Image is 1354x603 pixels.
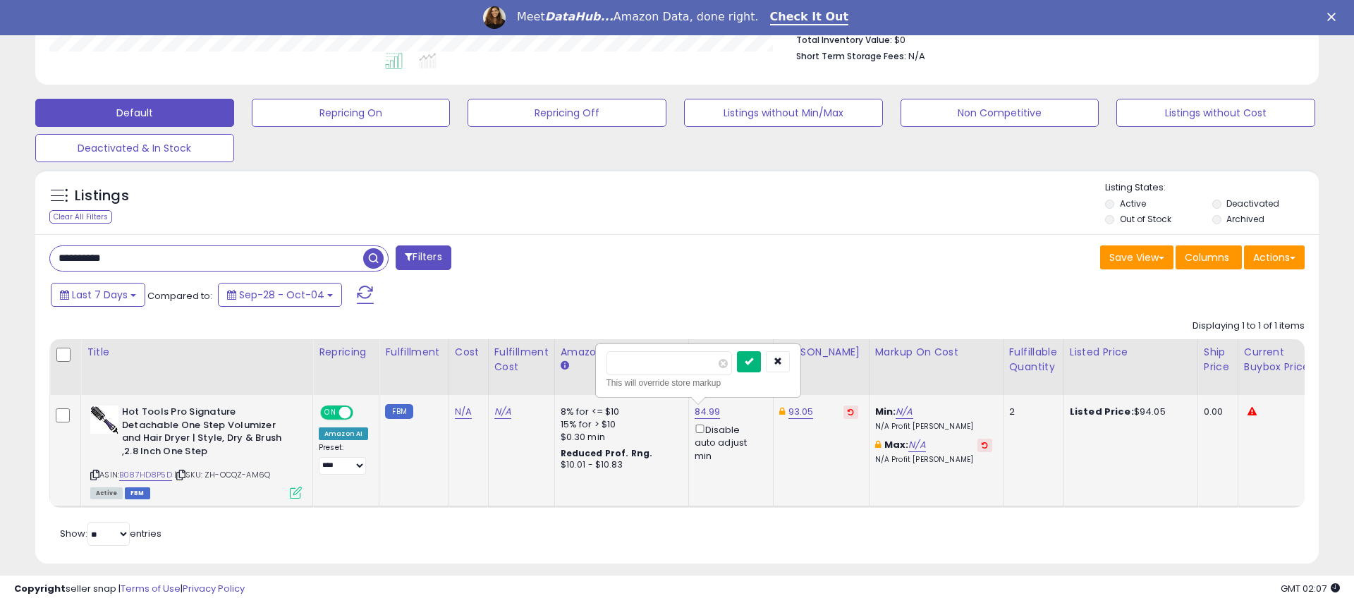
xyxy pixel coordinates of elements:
li: $0 [796,30,1294,47]
a: 84.99 [695,405,721,419]
a: Check It Out [770,10,849,25]
label: Out of Stock [1120,213,1171,225]
span: Last 7 Days [72,288,128,302]
h5: Listings [75,186,129,206]
label: Deactivated [1226,197,1279,209]
i: Revert to store-level Dynamic Max Price [848,408,854,415]
button: Last 7 Days [51,283,145,307]
b: Reduced Prof. Rng. [561,447,653,459]
div: Clear All Filters [49,210,112,224]
button: Repricing Off [468,99,666,127]
button: Sep-28 - Oct-04 [218,283,342,307]
div: This will override store markup [606,376,790,390]
p: N/A Profit [PERSON_NAME] [875,422,992,432]
div: Meet Amazon Data, done right. [517,10,759,24]
label: Archived [1226,213,1264,225]
i: DataHub... [545,10,614,23]
a: Terms of Use [121,582,181,595]
div: Disable auto adjust min [695,422,762,463]
a: B087HD8P5D [119,469,172,481]
div: Amazon Fees [561,345,683,360]
div: Fulfillment Cost [494,345,549,374]
small: FBM [385,404,413,419]
div: Markup on Cost [875,345,997,360]
th: The percentage added to the cost of goods (COGS) that forms the calculator for Min & Max prices. [869,339,1003,395]
div: 0.00 [1204,406,1227,418]
span: Compared to: [147,289,212,303]
button: Default [35,99,234,127]
button: Repricing On [252,99,451,127]
div: Cost [455,345,482,360]
b: Max: [884,438,909,451]
strong: Copyright [14,582,66,595]
div: Repricing [319,345,373,360]
label: Active [1120,197,1146,209]
button: Save View [1100,245,1173,269]
div: Ship Price [1204,345,1232,374]
button: Listings without Min/Max [684,99,883,127]
button: Filters [396,245,451,270]
div: seller snap | | [14,583,245,596]
div: Fulfillable Quantity [1009,345,1058,374]
div: Title [87,345,307,360]
span: 2025-10-13 02:07 GMT [1281,582,1340,595]
div: $0.30 min [561,431,678,444]
button: Non Competitive [901,99,1099,127]
button: Actions [1244,245,1305,269]
span: ON [322,407,339,419]
div: Close [1327,13,1341,21]
button: Listings without Cost [1116,99,1315,127]
b: Total Inventory Value: [796,34,892,46]
a: N/A [494,405,511,419]
div: Preset: [319,443,368,475]
a: N/A [896,405,913,419]
span: N/A [908,49,925,63]
span: FBM [125,487,150,499]
span: Sep-28 - Oct-04 [239,288,324,302]
button: Deactivated & In Stock [35,134,234,162]
small: Amazon Fees. [561,360,569,372]
div: 2 [1009,406,1053,418]
div: $94.05 [1070,406,1187,418]
span: Show: entries [60,527,161,540]
p: Listing States: [1105,181,1318,195]
a: 93.05 [788,405,814,419]
span: | SKU: ZH-OCQZ-AM6Q [174,469,270,480]
div: ASIN: [90,406,302,497]
p: N/A Profit [PERSON_NAME] [875,455,992,465]
div: [PERSON_NAME] [779,345,863,360]
div: 15% for > $10 [561,418,678,431]
div: Displaying 1 to 1 of 1 items [1193,319,1305,333]
button: Columns [1176,245,1242,269]
div: $10.01 - $10.83 [561,459,678,471]
img: Profile image for Georgie [483,6,506,29]
div: Current Buybox Price [1244,345,1317,374]
a: N/A [455,405,472,419]
b: Short Term Storage Fees: [796,50,906,62]
b: Hot Tools Pro Signature Detachable One Step Volumizer and Hair Dryer | Style, Dry & Brush ,2.8 In... [122,406,293,461]
a: Privacy Policy [183,582,245,595]
div: Fulfillment [385,345,442,360]
div: Listed Price [1070,345,1192,360]
div: 8% for <= $10 [561,406,678,418]
span: Columns [1185,250,1229,264]
img: 41yM5uNgJ-L._SL40_.jpg [90,406,118,434]
span: All listings currently available for purchase on Amazon [90,487,123,499]
a: N/A [908,438,925,452]
i: This overrides the store level Dynamic Max Price for this listing [779,407,785,416]
b: Listed Price: [1070,405,1134,418]
div: Amazon AI [319,427,368,440]
b: Min: [875,405,896,418]
span: OFF [351,407,374,419]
